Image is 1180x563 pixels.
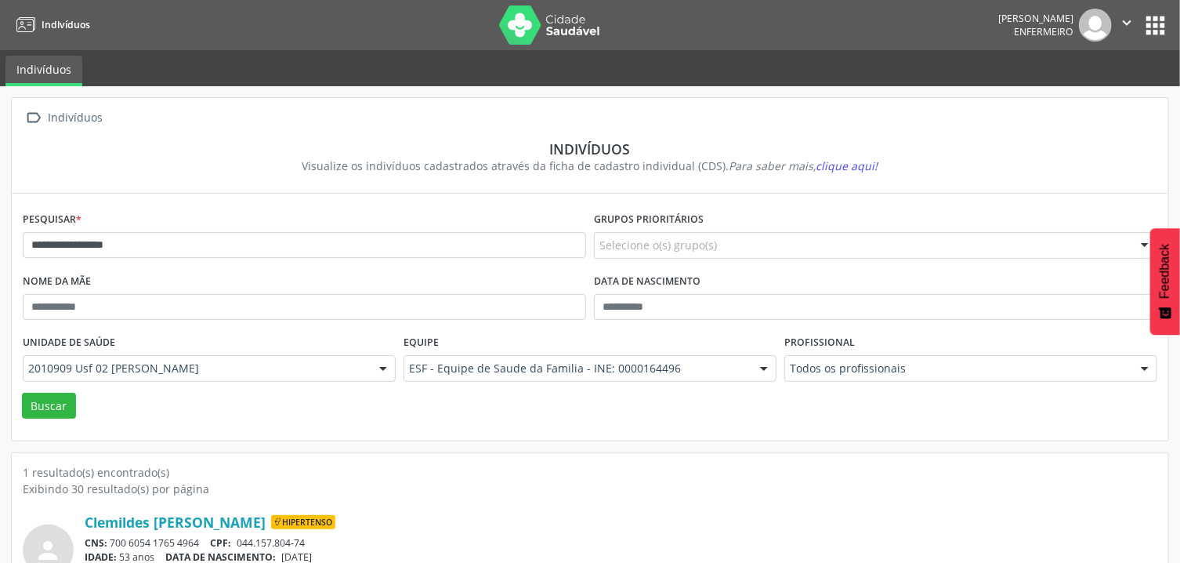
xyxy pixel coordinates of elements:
a: Clemildes [PERSON_NAME] [85,514,266,531]
i:  [23,107,45,129]
span: clique aqui! [816,158,878,173]
span: Indivíduos [42,18,90,31]
button: Buscar [22,393,76,420]
div: Indivíduos [34,140,1146,158]
span: 2010909 Usf 02 [PERSON_NAME] [28,361,364,376]
img: img [1079,9,1112,42]
div: Exibindo 30 resultado(s) por página [23,481,1157,497]
div: Indivíduos [45,107,106,129]
div: 1 resultado(s) encontrado(s) [23,464,1157,481]
div: Visualize os indivíduos cadastrados através da ficha de cadastro individual (CDS). [34,158,1146,174]
a:  Indivíduos [23,107,106,129]
div: 700 6054 1765 4964 [85,536,1157,550]
span: 044.157.804-74 [237,536,305,550]
label: Profissional [784,331,855,355]
label: Equipe [404,331,439,355]
span: Enfermeiro [1014,25,1073,38]
span: Todos os profissionais [790,361,1125,376]
label: Nome da mãe [23,270,91,294]
button: apps [1142,12,1169,39]
button: Feedback - Mostrar pesquisa [1150,228,1180,335]
span: CPF: [211,536,232,550]
a: Indivíduos [5,56,82,86]
label: Pesquisar [23,208,81,232]
span: Feedback [1158,244,1172,299]
button:  [1112,9,1142,42]
span: CNS: [85,536,107,550]
i:  [1118,14,1135,31]
span: Selecione o(s) grupo(s) [599,237,717,253]
div: [PERSON_NAME] [998,12,1073,25]
a: Indivíduos [11,12,90,38]
label: Unidade de saúde [23,331,115,355]
i: Para saber mais, [729,158,878,173]
label: Grupos prioritários [594,208,704,232]
span: ESF - Equipe de Saude da Familia - INE: 0000164496 [409,361,744,376]
span: Hipertenso [271,515,335,529]
label: Data de nascimento [594,270,700,294]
